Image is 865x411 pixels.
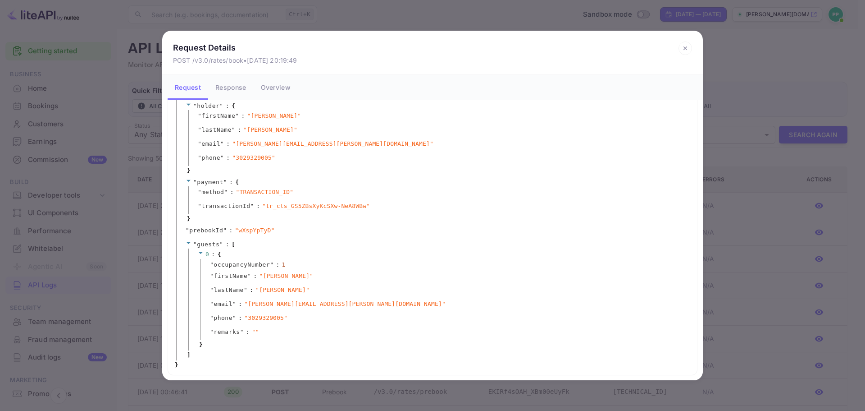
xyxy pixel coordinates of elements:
span: " [220,140,224,147]
span: " [PERSON_NAME][EMAIL_ADDRESS][PERSON_NAME][DOMAIN_NAME] " [244,300,446,309]
span: remarks [214,328,240,337]
span: " [232,300,236,307]
span: " [198,154,201,161]
span: " [186,227,189,234]
span: } [186,214,191,223]
span: { [235,178,239,187]
span: : [211,250,215,259]
button: Request [168,74,208,100]
span: : [276,260,280,269]
span: : [229,226,233,235]
span: " [PERSON_NAME] " [255,286,310,295]
p: POST /v3.0/rates/book • [DATE] 20:19:49 [173,55,297,65]
span: " TRANSACTION_ID " [236,188,294,197]
span: guests [197,241,219,248]
span: " 3029329005 " [232,153,275,162]
span: email [214,300,232,309]
span: " [210,272,214,279]
span: } [198,340,203,349]
span: " [PERSON_NAME] " [243,125,297,134]
span: firstName [214,272,247,281]
span: : [226,102,229,111]
span: " [224,189,228,195]
span: " [250,203,254,209]
span: " [219,241,223,248]
span: " [235,112,239,119]
span: " [198,112,201,119]
span: " [PERSON_NAME][EMAIL_ADDRESS][PERSON_NAME][DOMAIN_NAME] " [232,139,433,148]
span: : [226,240,229,249]
span: holder [197,102,219,109]
span: transactionId [201,202,250,211]
span: { [232,102,235,111]
span: " [219,102,223,109]
span: : [238,300,242,309]
span: " [270,261,273,268]
span: : [250,286,253,295]
span: : [226,153,230,162]
span: payment [197,179,223,185]
span: " [210,314,214,321]
span: " [210,300,214,307]
span: " [232,126,235,133]
span: : [256,202,260,211]
span: prebookId [189,226,223,235]
span: " [PERSON_NAME] " [247,111,301,120]
span: " [210,328,214,335]
span: " 3029329005 " [244,314,287,323]
span: } [186,166,191,175]
span: " [223,227,227,234]
span: email [201,139,220,148]
div: 1 [282,260,286,269]
span: : [241,111,245,120]
span: " [220,154,224,161]
span: : [246,328,250,337]
span: " tr_cts_GS5ZBsXyKcSXw-NeA8WBw " [262,202,370,211]
span: lastName [201,125,232,134]
span: : [254,272,257,281]
span: " [198,203,201,209]
span: firstName [201,111,235,120]
span: " [PERSON_NAME] " [259,272,314,281]
span: " [223,179,227,185]
span: [ [232,240,235,249]
span: " [198,189,201,195]
span: " [193,179,197,185]
span: " [244,286,247,293]
span: : [238,314,242,323]
span: " wXspYpTyD " [235,226,275,235]
span: " " [252,328,259,337]
p: Request Details [173,42,297,54]
span: " [210,261,214,268]
span: " [247,272,251,279]
span: 0 [205,251,209,258]
span: " [198,140,201,147]
span: : [226,139,230,148]
span: " [193,241,197,248]
span: { [218,250,221,259]
span: occupancyNumber [214,260,270,269]
span: phone [214,314,232,323]
button: Overview [254,74,298,100]
span: " [240,328,244,335]
span: " [193,102,197,109]
span: phone [201,153,220,162]
button: Response [208,74,253,100]
span: " [198,126,201,133]
span: lastName [214,286,244,295]
span: } [173,360,178,369]
span: : [229,178,233,187]
span: method [201,188,224,197]
span: ] [186,351,191,360]
span: " [210,286,214,293]
span: : [230,188,234,197]
span: : [237,125,241,134]
span: " [232,314,236,321]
